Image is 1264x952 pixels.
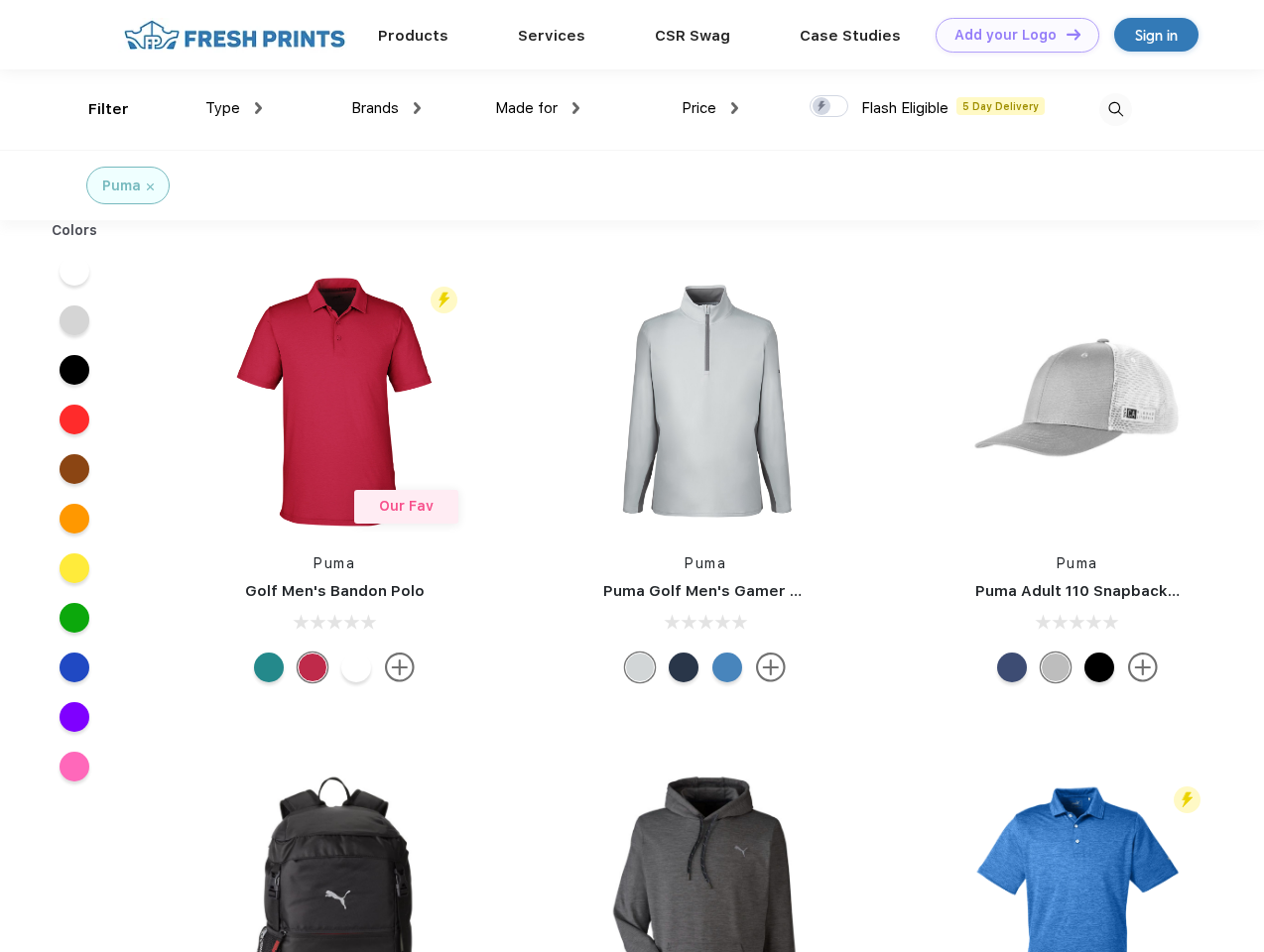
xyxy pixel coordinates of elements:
div: High Rise [625,653,655,682]
img: flash_active_toggle.svg [431,287,457,313]
div: Bright White [341,653,371,682]
img: func=resize&h=266 [573,270,837,534]
a: Products [378,27,448,45]
span: Our Fav [379,498,434,514]
div: Navy Blazer [669,653,698,682]
img: func=resize&h=266 [946,270,1209,534]
a: CSR Swag [655,27,730,45]
div: Ski Patrol [298,653,327,682]
img: more.svg [756,653,786,682]
img: flash_active_toggle.svg [1174,786,1201,813]
span: Made for [495,99,558,117]
img: more.svg [385,653,415,682]
img: DT [1067,29,1080,40]
span: Price [682,99,716,117]
div: Bright Cobalt [712,653,742,682]
a: Puma [314,555,355,571]
a: Puma [1057,555,1098,571]
img: more.svg [1128,653,1158,682]
a: Golf Men's Bandon Polo [245,582,425,600]
span: Type [205,99,240,117]
img: desktop_search.svg [1099,93,1132,126]
img: dropdown.png [731,102,738,114]
a: Sign in [1114,18,1199,52]
div: Quarry with Brt Whit [1041,653,1071,682]
img: filter_cancel.svg [147,183,154,190]
div: Puma [102,176,141,196]
a: Services [518,27,585,45]
div: Green Lagoon [254,653,284,682]
div: Pma Blk Pma Blk [1084,653,1114,682]
div: Peacoat Qut Shd [997,653,1027,682]
div: Filter [88,98,129,121]
a: Puma Golf Men's Gamer Golf Quarter-Zip [603,582,917,600]
div: Colors [37,220,113,241]
img: dropdown.png [572,102,579,114]
span: Flash Eligible [861,99,948,117]
img: dropdown.png [414,102,421,114]
img: func=resize&h=266 [202,270,466,534]
span: Brands [351,99,399,117]
img: fo%20logo%202.webp [118,18,351,53]
span: 5 Day Delivery [956,97,1045,115]
a: Puma [685,555,726,571]
img: dropdown.png [255,102,262,114]
div: Sign in [1135,24,1178,47]
div: Add your Logo [954,27,1057,44]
